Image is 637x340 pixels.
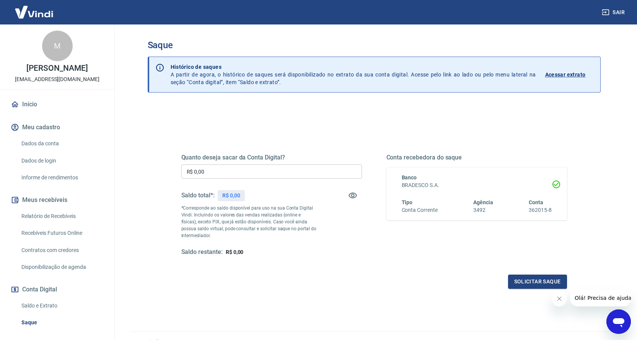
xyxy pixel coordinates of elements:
[181,205,317,239] p: *Corresponde ao saldo disponível para uso na sua Conta Digital Vindi. Incluindo os valores das ve...
[181,192,215,199] h5: Saldo total*:
[508,275,567,289] button: Solicitar saque
[148,40,601,50] h3: Saque
[226,249,244,255] span: R$ 0,00
[18,136,105,151] a: Dados da conta
[18,259,105,275] a: Disponibilização de agenda
[15,75,99,83] p: [EMAIL_ADDRESS][DOMAIN_NAME]
[18,208,105,224] a: Relatório de Recebíveis
[18,298,105,314] a: Saldo e Extrato
[18,153,105,169] a: Dados de login
[402,174,417,181] span: Banco
[171,63,536,71] p: Histórico de saques
[9,192,105,208] button: Meus recebíveis
[18,225,105,241] a: Recebíveis Futuros Online
[9,281,105,298] button: Conta Digital
[606,309,631,334] iframe: Botão para abrir a janela de mensagens
[545,71,586,78] p: Acessar extrato
[386,154,567,161] h5: Conta recebedora do saque
[181,154,362,161] h5: Quanto deseja sacar da Conta Digital?
[402,206,438,214] h6: Conta Corrente
[600,5,628,20] button: Sair
[473,199,493,205] span: Agência
[222,192,240,200] p: R$ 0,00
[529,199,543,205] span: Conta
[402,181,552,189] h6: BRADESCO S.A.
[42,31,73,61] div: M
[9,119,105,136] button: Meu cadastro
[9,0,59,24] img: Vindi
[570,290,631,306] iframe: Mensagem da empresa
[5,5,64,11] span: Olá! Precisa de ajuda?
[552,291,567,306] iframe: Fechar mensagem
[171,63,536,86] p: A partir de agora, o histórico de saques será disponibilizado no extrato da sua conta digital. Ac...
[18,315,105,330] a: Saque
[9,96,105,113] a: Início
[18,242,105,258] a: Contratos com credores
[18,170,105,185] a: Informe de rendimentos
[181,248,223,256] h5: Saldo restante:
[529,206,552,214] h6: 362015-8
[402,199,413,205] span: Tipo
[26,64,88,72] p: [PERSON_NAME]
[545,63,594,86] a: Acessar extrato
[473,206,493,214] h6: 3492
